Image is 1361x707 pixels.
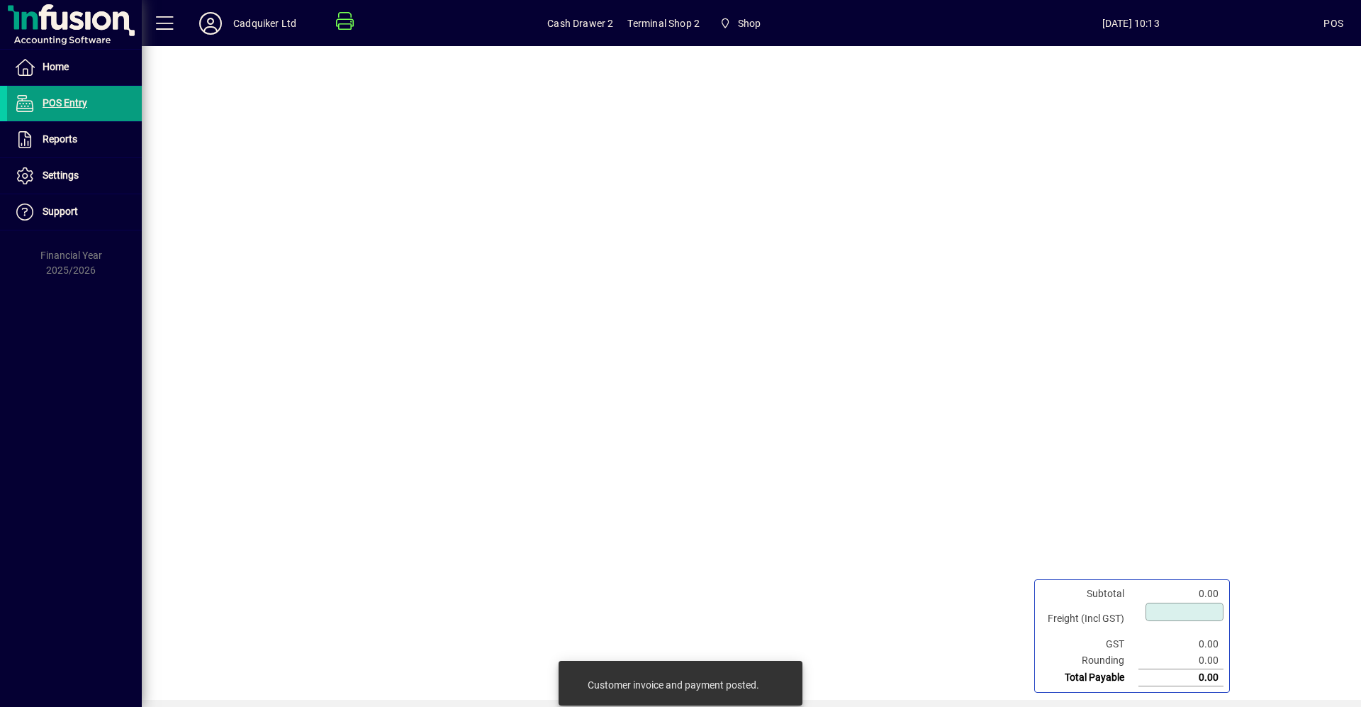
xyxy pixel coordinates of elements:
td: 0.00 [1138,669,1223,686]
span: Settings [43,169,79,181]
td: 0.00 [1138,652,1223,669]
td: Subtotal [1041,586,1138,602]
td: Total Payable [1041,669,1138,686]
span: Reports [43,133,77,145]
a: Home [7,50,142,85]
a: Support [7,194,142,230]
span: Terminal Shop 2 [627,12,700,35]
span: [DATE] 10:13 [938,12,1323,35]
td: 0.00 [1138,636,1223,652]
span: POS Entry [43,97,87,108]
span: Support [43,206,78,217]
span: Home [43,61,69,72]
div: POS [1323,12,1343,35]
span: Cash Drawer 2 [547,12,613,35]
a: Settings [7,158,142,194]
a: Reports [7,122,142,157]
span: Shop [714,11,766,36]
td: Freight (Incl GST) [1041,602,1138,636]
td: 0.00 [1138,586,1223,602]
td: GST [1041,636,1138,652]
button: Profile [188,11,233,36]
span: Shop [738,12,761,35]
td: Rounding [1041,652,1138,669]
div: Cadquiker Ltd [233,12,296,35]
div: Customer invoice and payment posted. [588,678,759,692]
